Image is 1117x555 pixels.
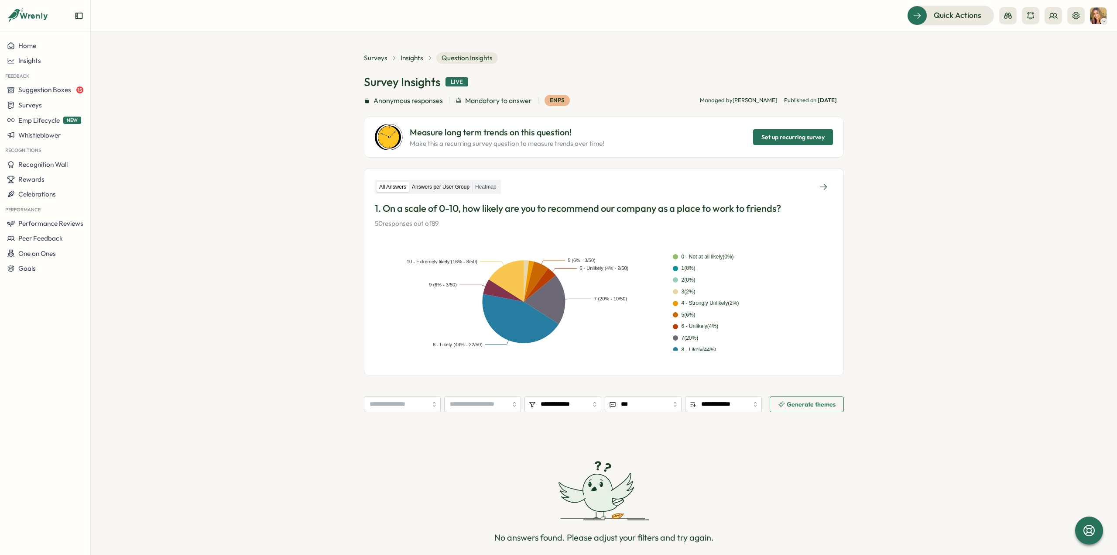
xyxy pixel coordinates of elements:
span: Generate themes [787,401,836,407]
div: 5 ( 6 %) [682,311,696,319]
span: Quick Actions [934,10,981,21]
span: Rewards [18,175,45,183]
p: Make this a recurring survey question to measure trends over time! [410,139,604,148]
a: Insights [401,53,423,63]
span: Set up recurring survey [761,130,825,145]
span: Question Insights [436,52,498,64]
span: [PERSON_NAME] [733,97,777,103]
div: 7 ( 20 %) [682,334,699,342]
span: Whistleblower [18,131,61,139]
div: 8 - Likely ( 44 %) [682,346,716,354]
div: Live [445,77,468,87]
text: 9 (6% - 3/50) [429,282,457,287]
div: 6 - Unlikely ( 4 %) [682,322,719,331]
button: Generate themes [770,396,844,412]
button: Set up recurring survey [753,129,833,145]
span: 15 [76,86,83,93]
span: Anonymous responses [373,95,443,106]
span: One on Ones [18,249,56,258]
label: Answers per User Group [409,182,472,193]
div: eNPS [545,95,570,106]
button: Expand sidebar [75,11,83,20]
text: 6 - Unlikely (4% - 2/50) [579,265,628,271]
p: Measure long term trends on this question! [410,126,604,139]
div: 0 - Not at all likely ( 0 %) [682,253,734,261]
button: Quick Actions [907,6,994,25]
p: No answers found. Please adjust your filters and try again. [494,531,714,545]
span: Suggestion Boxes [18,86,71,94]
span: Home [18,41,36,50]
p: 50 responses out of 89 [375,219,833,228]
img: Tarin O'Neill [1090,7,1107,24]
span: Mandatory to answer [465,95,532,106]
span: Peer Feedback [18,234,63,242]
span: [DATE] [818,97,837,103]
p: Managed by [700,97,777,104]
span: NEW [63,117,81,124]
text: 8 - Likely (44% - 22/50) [433,342,483,347]
span: Performance Reviews [18,219,83,228]
p: 1. On a scale of 0-10, how likely are you to recommend our company as a place to work to friends? [375,202,833,215]
div: 3 ( 2 %) [682,288,696,296]
div: 4 - Strongly Unlikely ( 2 %) [682,299,739,307]
div: 2 ( 0 %) [682,276,696,284]
span: Goals [18,264,36,272]
span: Insights [18,56,41,65]
h1: Survey Insights [364,74,440,90]
a: Surveys [364,53,387,63]
label: Heatmap [473,182,499,193]
span: Celebrations [18,190,56,198]
span: Published on [784,97,837,104]
text: 5 (6% - 3/50) [568,258,596,263]
label: All Answers [377,182,409,193]
text: 7 (20% - 10/50) [594,296,627,301]
text: 10 - Extremely likely (16% - 8/50) [407,259,477,264]
span: Recognition Wall [18,160,68,169]
span: Surveys [18,101,42,109]
div: 1 ( 0 %) [682,264,696,272]
span: Emp Lifecycle [18,116,60,124]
